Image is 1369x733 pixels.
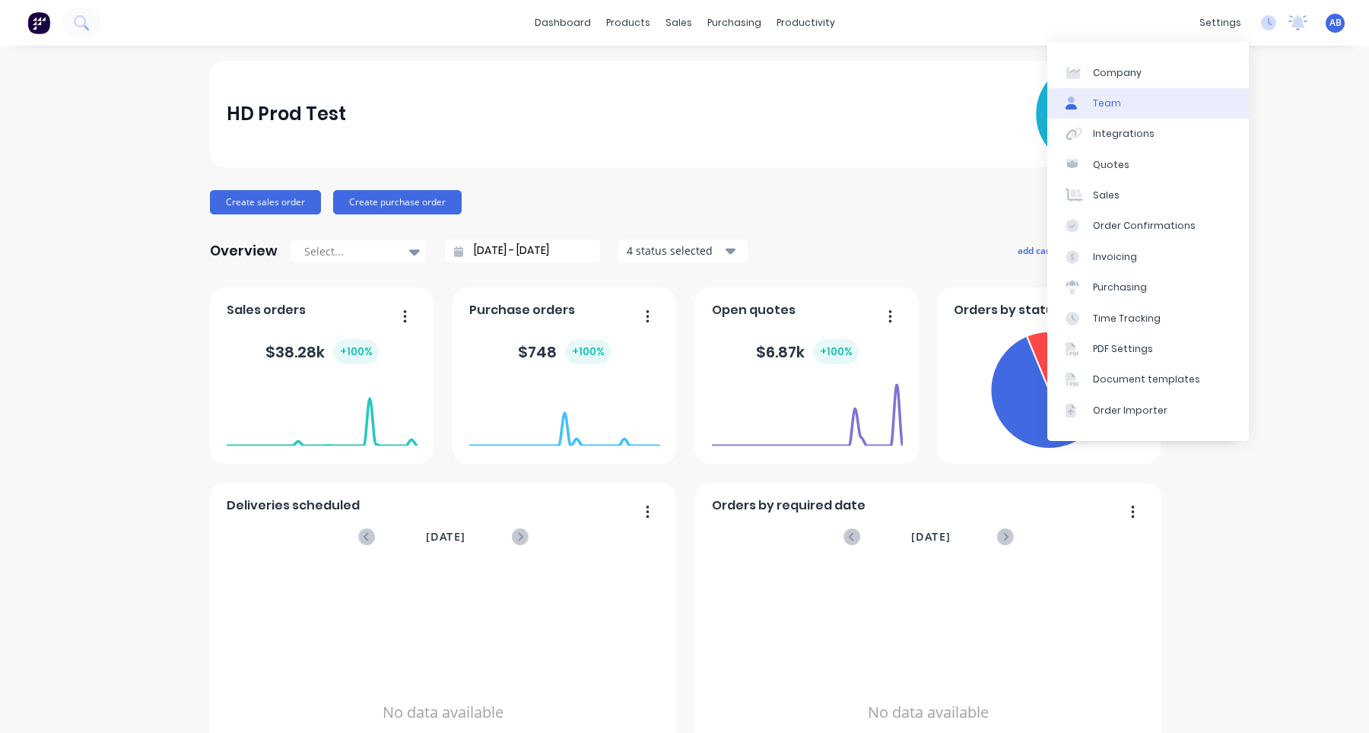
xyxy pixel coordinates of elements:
div: Time Tracking [1093,312,1161,325]
div: Order Confirmations [1093,219,1196,233]
div: Overview [210,236,278,266]
span: Orders by status [954,301,1061,319]
a: Order Confirmations [1047,211,1249,241]
div: settings [1192,11,1249,34]
a: Time Tracking [1047,303,1249,333]
div: PDF Settings [1093,342,1153,356]
div: products [599,11,658,34]
span: [DATE] [911,528,951,545]
a: Integrations [1047,119,1249,149]
div: Company [1093,66,1142,80]
span: [DATE] [426,528,465,545]
img: HD Prod Test [1036,61,1142,167]
span: AB [1329,16,1342,30]
div: HD Prod Test [227,99,346,129]
div: $ 6.87k [756,339,859,364]
button: 4 status selected [618,240,748,262]
div: Integrations [1093,127,1155,141]
a: Sales [1047,180,1249,211]
div: sales [658,11,700,34]
div: purchasing [700,11,769,34]
div: Purchasing [1093,281,1147,294]
a: Team [1047,88,1249,119]
span: Deliveries scheduled [227,497,360,515]
div: Document templates [1093,373,1200,386]
div: Order Importer [1093,404,1167,417]
span: Sales orders [227,301,306,319]
a: Company [1047,57,1249,87]
div: $ 38.28k [265,339,379,364]
div: + 100 % [566,339,611,364]
div: Invoicing [1093,250,1137,264]
span: Open quotes [712,301,796,319]
a: Invoicing [1047,242,1249,272]
a: Order Importer [1047,395,1249,426]
div: 4 status selected [627,243,723,259]
img: Factory [27,11,50,34]
a: Purchasing [1047,272,1249,303]
button: Create sales order [210,190,321,214]
div: + 100 % [334,339,379,364]
div: productivity [769,11,843,34]
a: PDF Settings [1047,334,1249,364]
div: $ 748 [518,339,611,364]
button: Create purchase order [333,190,462,214]
div: Sales [1093,189,1120,202]
div: Quotes [1093,158,1129,172]
button: add card [1008,240,1065,260]
span: Orders by required date [712,497,866,515]
div: Team [1093,97,1121,110]
span: Purchase orders [469,301,575,319]
a: dashboard [527,11,599,34]
div: + 100 % [814,339,859,364]
a: Quotes [1047,150,1249,180]
a: Document templates [1047,364,1249,395]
